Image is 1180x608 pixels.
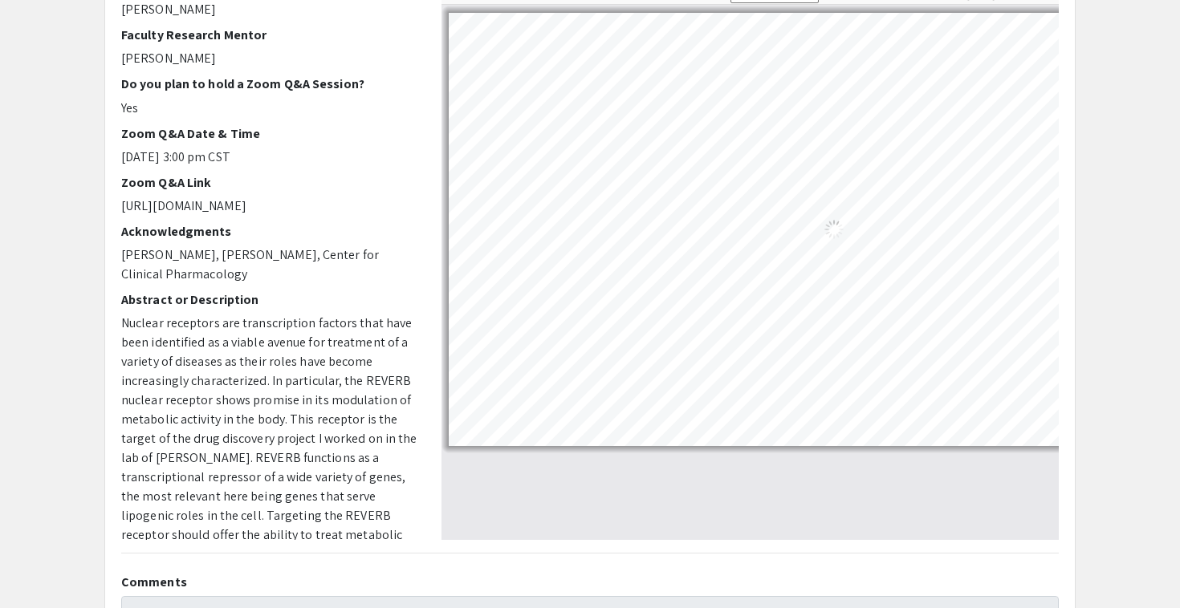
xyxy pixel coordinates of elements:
[121,197,417,216] p: [URL][DOMAIN_NAME]
[121,175,417,190] h2: Zoom Q&A Link
[12,536,68,596] iframe: Chat
[121,245,417,284] p: [PERSON_NAME], [PERSON_NAME], Center for Clinical Pharmacology
[121,574,1059,590] h2: Comments
[121,292,417,307] h2: Abstract or Description
[121,76,417,91] h2: Do you plan to hold a Zoom Q&A Session?
[121,126,417,141] h2: Zoom Q&A Date & Time
[121,99,417,118] p: Yes
[121,148,417,167] p: [DATE] 3:00 pm CST
[121,49,417,68] p: [PERSON_NAME]
[121,27,417,43] h2: Faculty Research Mentor
[121,314,417,562] span: Nuclear receptors are transcription factors that have been identified as a viable avenue for trea...
[121,224,417,239] h2: Acknowledgments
